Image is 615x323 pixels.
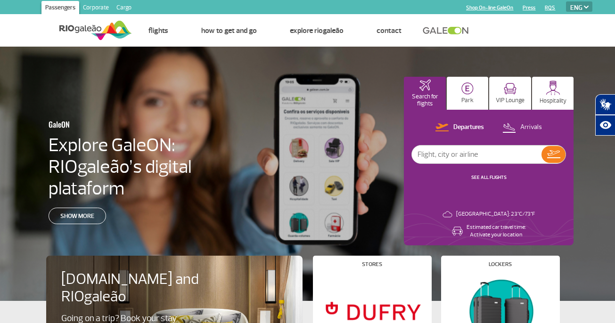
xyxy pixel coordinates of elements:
[546,81,560,95] img: hospitality.svg
[377,26,402,35] a: Contact
[61,271,211,306] h4: [DOMAIN_NAME] and RIOgaleão
[447,77,489,110] button: Park
[409,93,441,107] p: Search for flights
[595,94,615,136] div: Plugin de acessibilidade da Hand Talk.
[489,262,512,267] h4: Lockers
[540,97,566,105] p: Hospitality
[496,97,525,104] p: VIP Lounge
[433,121,487,134] button: Departures
[461,82,474,95] img: carParkingHome.svg
[520,123,542,132] p: Arrivals
[412,145,541,163] input: Flight, city or airline
[456,210,535,218] p: [GEOGRAPHIC_DATA]: 23°C/73°F
[201,26,257,35] a: How to get and go
[545,5,555,11] a: RQS
[49,134,252,199] h4: Explore GaleON: RIOgaleão’s digital plataform
[49,208,106,224] a: Show more
[419,80,431,91] img: airplaneHomeActive.svg
[504,83,517,95] img: vipRoom.svg
[489,77,531,110] button: VIP Lounge
[595,115,615,136] button: Abrir recursos assistivos.
[79,1,113,16] a: Corporate
[595,94,615,115] button: Abrir tradutor de língua de sinais.
[290,26,344,35] a: Explore RIOgaleão
[523,5,535,11] a: Press
[148,26,168,35] a: Flights
[532,77,574,110] button: Hospitality
[404,77,446,110] button: Search for flights
[471,174,507,180] a: SEE ALL FLIGHTS
[466,5,513,11] a: Shop On-line GaleOn
[41,1,79,16] a: Passengers
[113,1,135,16] a: Cargo
[468,174,509,181] button: SEE ALL FLIGHTS
[461,97,474,104] p: Park
[453,123,484,132] p: Departures
[49,114,206,134] h3: GaleON
[362,262,382,267] h4: Stores
[500,121,545,134] button: Arrivals
[467,224,526,239] p: Estimated car travel time: Activate your location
